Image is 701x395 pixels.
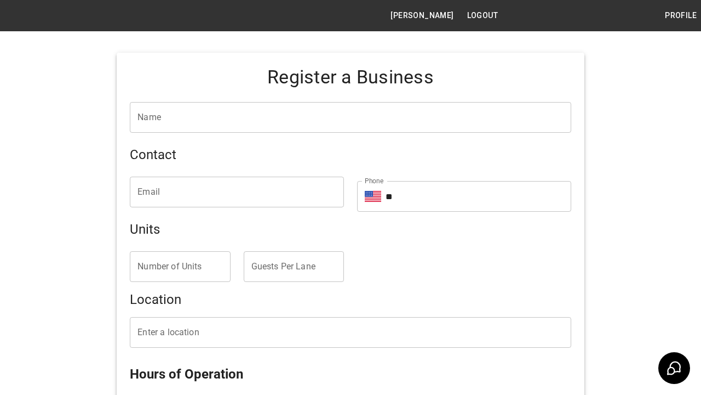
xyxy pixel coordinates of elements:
h5: Location [130,291,571,308]
h5: Contact [130,146,571,163]
button: Profile [660,5,701,26]
label: Phone [365,176,383,185]
h5: Hours of Operation [130,365,571,383]
button: [PERSON_NAME] [386,5,458,26]
img: logo [5,10,66,21]
button: Select country [365,188,381,205]
button: Logout [463,5,502,26]
h4: Register a Business [130,66,571,89]
h5: Units [130,221,571,238]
